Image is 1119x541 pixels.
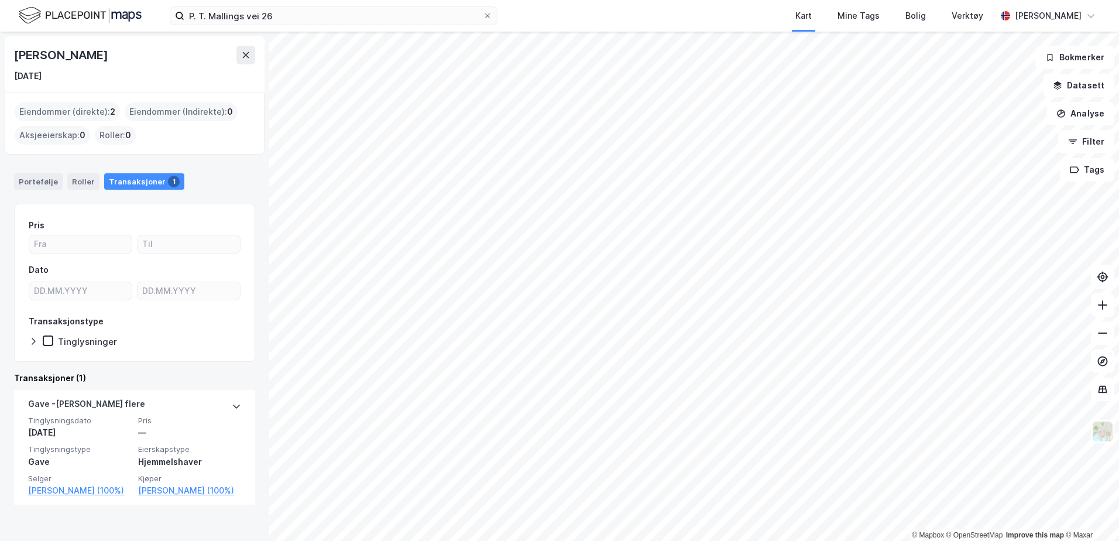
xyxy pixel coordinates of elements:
div: Transaksjoner [104,173,184,190]
div: Eiendommer (direkte) : [15,102,120,121]
button: Analyse [1046,102,1114,125]
div: Eiendommer (Indirekte) : [125,102,238,121]
span: 2 [110,105,115,119]
div: Tinglysninger [58,336,117,347]
button: Bokmerker [1035,46,1114,69]
div: Roller [67,173,99,190]
div: [DATE] [28,426,131,440]
span: Pris [138,416,241,426]
div: 1 [168,176,180,187]
input: Søk på adresse, matrikkel, gårdeiere, leietakere eller personer [184,7,483,25]
div: Dato [29,263,49,277]
img: logo.f888ab2527a4732fd821a326f86c7f29.svg [19,5,142,26]
div: [DATE] [14,69,42,83]
iframe: Chat Widget [1060,485,1119,541]
button: Tags [1060,158,1114,182]
div: Bolig [905,9,926,23]
img: Z [1091,420,1114,443]
span: Tinglysningsdato [28,416,131,426]
div: Portefølje [14,173,63,190]
div: [PERSON_NAME] [14,46,110,64]
input: Fra [29,235,132,253]
div: Pris [29,218,44,232]
a: [PERSON_NAME] (100%) [138,484,241,498]
a: [PERSON_NAME] (100%) [28,484,131,498]
span: 0 [125,128,131,142]
button: Datasett [1043,74,1114,97]
div: Mine Tags [837,9,880,23]
div: Gave [28,455,131,469]
div: — [138,426,241,440]
span: 0 [80,128,85,142]
a: Mapbox [912,531,944,539]
div: Gave - [PERSON_NAME] flere [28,397,145,416]
a: Improve this map [1006,531,1064,539]
span: Tinglysningstype [28,444,131,454]
input: DD.MM.YYYY [138,282,240,300]
div: Aksjeeierskap : [15,126,90,145]
input: DD.MM.YYYY [29,282,132,300]
div: Transaksjonstype [29,314,104,328]
div: [PERSON_NAME] [1015,9,1082,23]
div: Hjemmelshaver [138,455,241,469]
a: OpenStreetMap [946,531,1003,539]
div: Kart [795,9,812,23]
div: Transaksjoner (1) [14,371,255,385]
span: Kjøper [138,474,241,484]
button: Filter [1058,130,1114,153]
div: Roller : [95,126,136,145]
span: Eierskapstype [138,444,241,454]
div: Verktøy [952,9,983,23]
span: Selger [28,474,131,484]
input: Til [138,235,240,253]
span: 0 [227,105,233,119]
